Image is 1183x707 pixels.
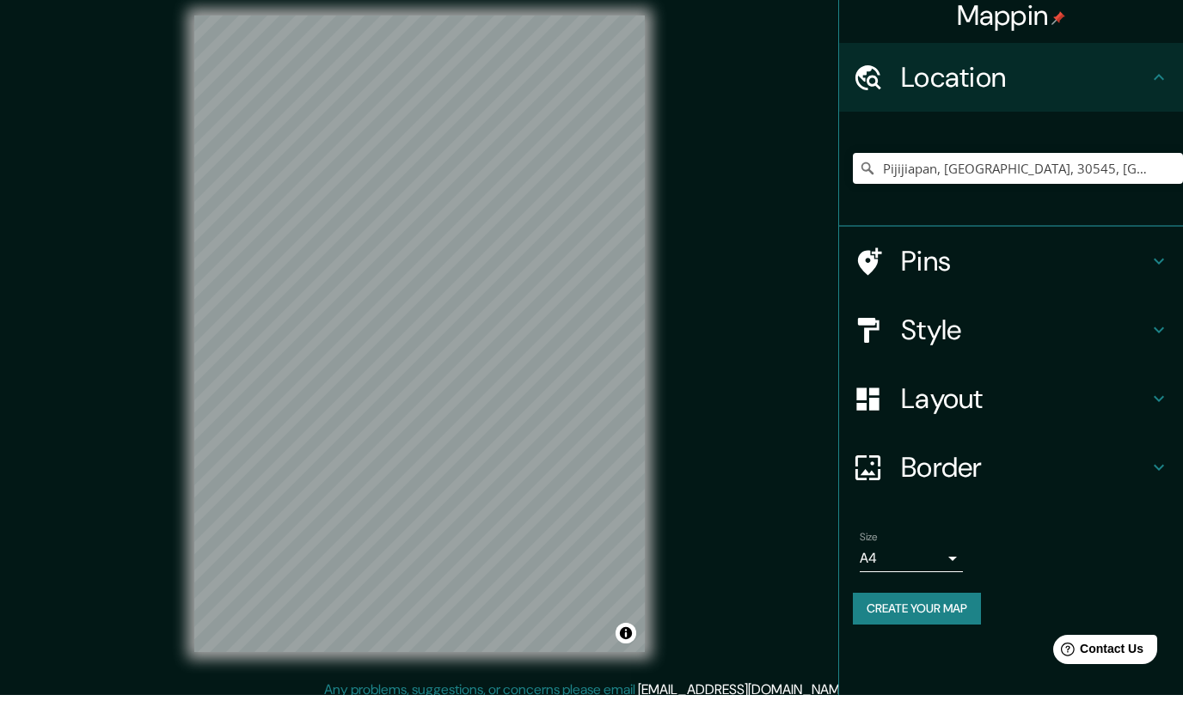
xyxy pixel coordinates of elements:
div: Layout [839,376,1183,445]
canvas: Map [194,27,645,664]
div: Location [839,55,1183,124]
h4: Mappin [957,10,1066,45]
h4: Pins [901,256,1149,290]
div: A4 [860,557,963,584]
div: Border [839,445,1183,514]
iframe: Help widget launcher [1030,640,1164,688]
h4: Location [901,72,1149,107]
h4: Layout [901,393,1149,428]
div: Style [839,308,1183,376]
img: pin-icon.png [1051,23,1065,37]
h4: Border [901,462,1149,497]
button: Toggle attribution [616,635,636,655]
h4: Style [901,325,1149,359]
button: Create your map [853,605,981,637]
input: Pick your city or area [853,165,1183,196]
div: Pins [839,239,1183,308]
label: Size [860,542,878,557]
